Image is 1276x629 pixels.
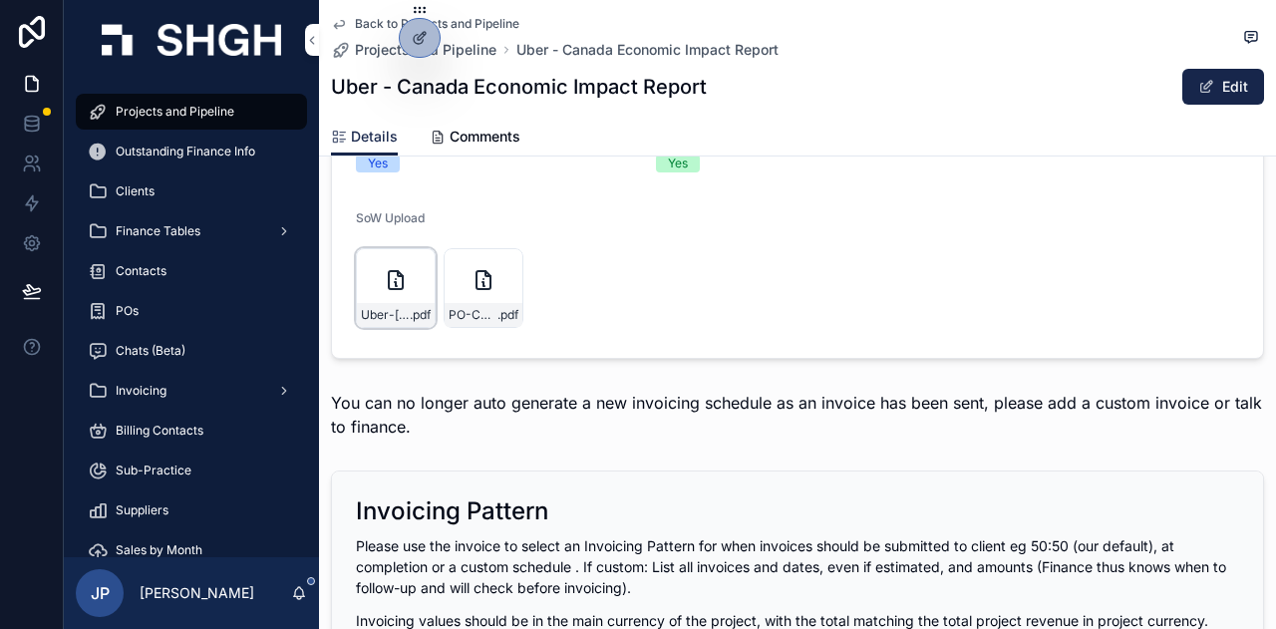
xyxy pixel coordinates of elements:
a: Chats (Beta) [76,333,307,369]
span: PO-CAD-280500 [449,307,497,323]
a: Invoicing [76,373,307,409]
a: Sub-Practice [76,453,307,488]
span: .pdf [497,307,518,323]
a: Projects and Pipeline [331,40,496,60]
span: Suppliers [116,502,168,518]
h2: Invoicing Pattern [356,495,548,527]
span: Details [351,127,398,147]
span: .pdf [410,307,431,323]
button: Edit [1182,69,1264,105]
span: Back to Projects and Pipeline [355,16,519,32]
a: Comments [430,119,520,158]
span: Sub-Practice [116,463,191,478]
a: POs [76,293,307,329]
a: Contacts [76,253,307,289]
span: Finance Tables [116,223,200,239]
h4: You can no longer auto generate a new invoicing schedule as an invoice has been sent, please add ... [331,391,1264,439]
span: Outstanding Finance Info [116,144,255,159]
div: scrollable content [64,80,319,557]
span: Comments [450,127,520,147]
a: Projects and Pipeline [76,94,307,130]
a: Outstanding Finance Info [76,134,307,169]
span: Uber-[GEOGRAPHIC_DATA]-MSA---Public-First [361,307,410,323]
a: Details [331,119,398,157]
span: Chats (Beta) [116,343,185,359]
a: Suppliers [76,492,307,528]
a: Uber - Canada Economic Impact Report [516,40,779,60]
span: Sales by Month [116,542,202,558]
a: Clients [76,173,307,209]
h1: Uber - Canada Economic Impact Report [331,73,707,101]
span: Billing Contacts [116,423,203,439]
span: POs [116,303,139,319]
span: Invoicing [116,383,166,399]
a: Finance Tables [76,213,307,249]
a: Billing Contacts [76,413,307,449]
span: Projects and Pipeline [355,40,496,60]
span: Projects and Pipeline [116,104,234,120]
img: App logo [102,24,281,56]
div: Yes [368,155,388,172]
span: SoW Upload [356,210,425,225]
p: Please use the invoice to select an Invoicing Pattern for when invoices should be submitted to cl... [356,535,1239,598]
span: Clients [116,183,155,199]
p: [PERSON_NAME] [140,583,254,603]
span: JP [91,581,110,605]
span: Contacts [116,263,166,279]
a: Sales by Month [76,532,307,568]
div: Yes [668,155,688,172]
a: Back to Projects and Pipeline [331,16,519,32]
